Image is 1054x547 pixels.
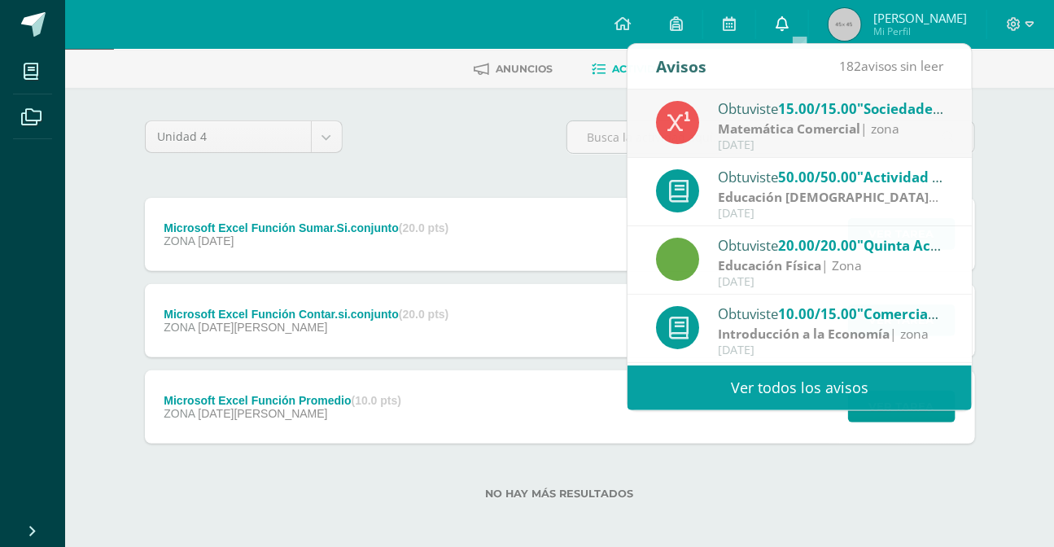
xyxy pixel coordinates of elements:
[778,304,857,323] span: 10.00/15.00
[778,99,857,118] span: 15.00/15.00
[718,188,944,207] div: | Zona
[475,56,553,82] a: Anuncios
[145,488,975,500] label: No hay más resultados
[164,221,448,234] div: Microsoft Excel Función Sumar.Si.conjunto
[399,308,448,321] strong: (20.0 pts)
[158,121,299,152] span: Unidad 4
[164,308,448,321] div: Microsoft Excel Función Contar.si.conjunto
[399,221,448,234] strong: (20.0 pts)
[718,138,944,152] div: [DATE]
[718,303,944,324] div: Obtuviste en
[656,44,706,89] div: Avisos
[496,63,553,75] span: Anuncios
[628,365,972,410] a: Ver todos los avisos
[593,56,684,82] a: Actividades
[718,325,890,343] strong: Introducción a la Economía
[718,325,944,344] div: | zona
[839,57,861,75] span: 182
[718,344,944,357] div: [DATE]
[352,394,401,407] strong: (10.0 pts)
[198,407,327,420] span: [DATE][PERSON_NAME]
[718,275,944,289] div: [DATE]
[857,236,985,255] span: "Quinta Actividad"
[778,168,857,186] span: 50.00/50.00
[164,321,195,334] span: ZONA
[718,256,944,275] div: | Zona
[146,121,342,152] a: Unidad 4
[198,321,327,334] span: [DATE][PERSON_NAME]
[718,207,944,221] div: [DATE]
[718,234,944,256] div: Obtuviste en
[198,234,234,247] span: [DATE]
[718,256,821,274] strong: Educación Física
[829,8,861,41] img: 45x45
[718,166,944,187] div: Obtuviste en
[164,234,195,247] span: ZONA
[778,236,857,255] span: 20.00/20.00
[567,121,974,153] input: Busca la actividad aquí...
[873,10,967,26] span: [PERSON_NAME]
[613,63,684,75] span: Actividades
[839,57,943,75] span: avisos sin leer
[718,120,944,138] div: | zona
[164,407,195,420] span: ZONA
[873,24,967,38] span: Mi Perfil
[164,394,401,407] div: Microsoft Excel Función Promedio
[857,99,946,118] span: "Sociedades"
[718,188,938,206] strong: Educación [DEMOGRAPHIC_DATA]
[857,304,957,323] span: "Comerciante"
[718,98,944,119] div: Obtuviste en
[718,120,860,138] strong: Matemática Comercial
